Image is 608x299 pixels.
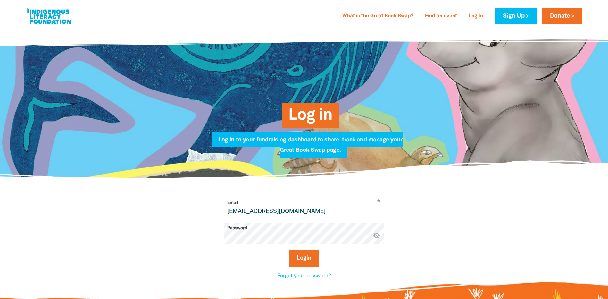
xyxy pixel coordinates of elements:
a: Forgot your password? [277,274,331,278]
a: Donate [542,8,582,24]
a: Log In [465,11,487,21]
button: Login [289,250,319,267]
a: Sign Up [495,8,537,24]
span: Log in to your fundraising dashboard to share, track and manage your Great Book Swap page. [218,137,402,158]
button: visibility_off [373,232,380,240]
i: Hide password [373,232,380,239]
a: Find an event [421,11,461,21]
a: What is the Great Book Swap? [338,11,417,21]
span: Log in [288,108,332,128]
